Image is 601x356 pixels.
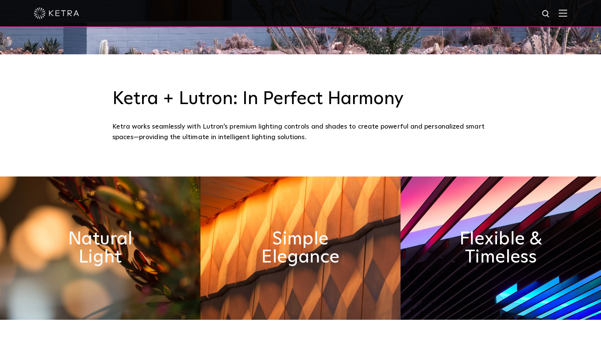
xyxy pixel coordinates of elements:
[112,88,489,110] h3: Ketra + Lutron: In Perfect Harmony
[200,176,401,320] img: simple_elegance
[112,121,489,143] div: Ketra works seamlessly with Lutron’s premium lighting controls and shades to create powerful and ...
[34,8,79,19] img: ketra-logo-2019-white
[451,230,551,266] h2: Flexible & Timeless
[401,176,601,320] img: flexible_timeless_ketra
[50,230,150,266] h2: Natural Light
[541,9,551,19] img: search icon
[559,9,567,17] img: Hamburger%20Nav.svg
[251,230,351,266] h2: Simple Elegance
